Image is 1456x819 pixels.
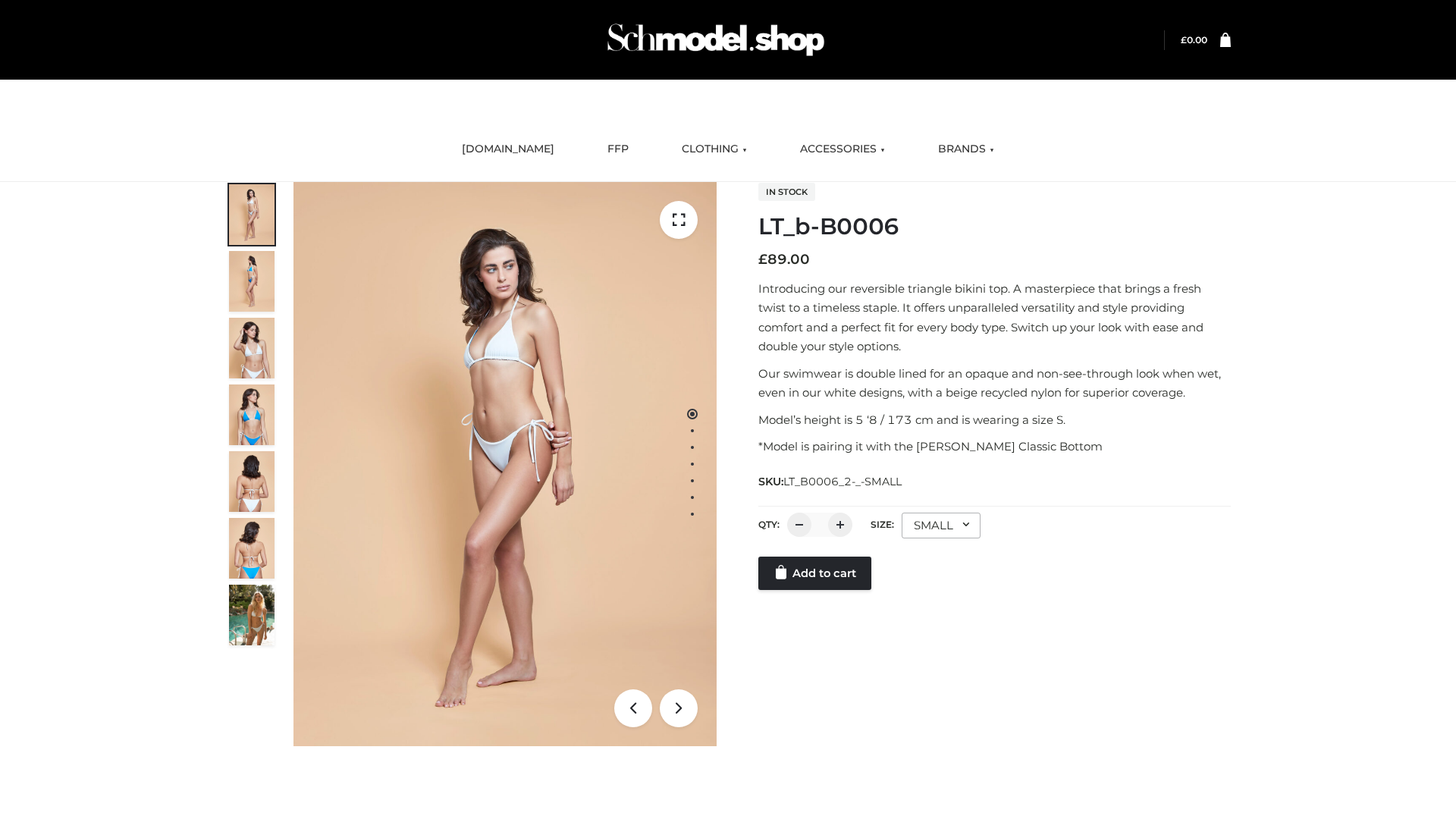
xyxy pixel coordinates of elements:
a: ACCESSORIES [789,133,896,166]
a: [DOMAIN_NAME] [450,133,566,166]
bdi: 0.00 [1181,34,1207,45]
a: CLOTHING [670,133,758,166]
img: ArielClassicBikiniTop_CloudNine_AzureSky_OW114ECO_1 [293,182,717,746]
img: ArielClassicBikiniTop_CloudNine_AzureSky_OW114ECO_4-scaled.jpg [229,384,275,445]
img: Arieltop_CloudNine_AzureSky2.jpg [229,585,275,645]
img: ArielClassicBikiniTop_CloudNine_AzureSky_OW114ECO_2-scaled.jpg [229,251,275,312]
img: ArielClassicBikiniTop_CloudNine_AzureSky_OW114ECO_1-scaled.jpg [229,184,275,245]
img: ArielClassicBikiniTop_CloudNine_AzureSky_OW114ECO_7-scaled.jpg [229,451,275,512]
p: *Model is pairing it with the [PERSON_NAME] Classic Bottom [758,437,1231,457]
img: Schmodel Admin 964 [602,10,830,70]
h1: LT_b-B0006 [758,213,1231,240]
span: £ [758,251,767,268]
label: Size: [871,519,894,530]
bdi: 89.00 [758,251,810,268]
img: ArielClassicBikiniTop_CloudNine_AzureSky_OW114ECO_3-scaled.jpg [229,318,275,378]
span: SKU: [758,472,903,491]
label: QTY: [758,519,780,530]
a: FFP [596,133,640,166]
a: £0.00 [1181,34,1207,45]
a: Add to cart [758,557,871,590]
span: £ [1181,34,1187,45]
p: Introducing our reversible triangle bikini top. A masterpiece that brings a fresh twist to a time... [758,279,1231,356]
p: Our swimwear is double lined for an opaque and non-see-through look when wet, even in our white d... [758,364,1231,403]
span: In stock [758,183,815,201]
div: SMALL [902,513,981,538]
span: LT_B0006_2-_-SMALL [783,475,902,488]
p: Model’s height is 5 ‘8 / 173 cm and is wearing a size S. [758,410,1231,430]
img: ArielClassicBikiniTop_CloudNine_AzureSky_OW114ECO_8-scaled.jpg [229,518,275,579]
a: BRANDS [927,133,1006,166]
